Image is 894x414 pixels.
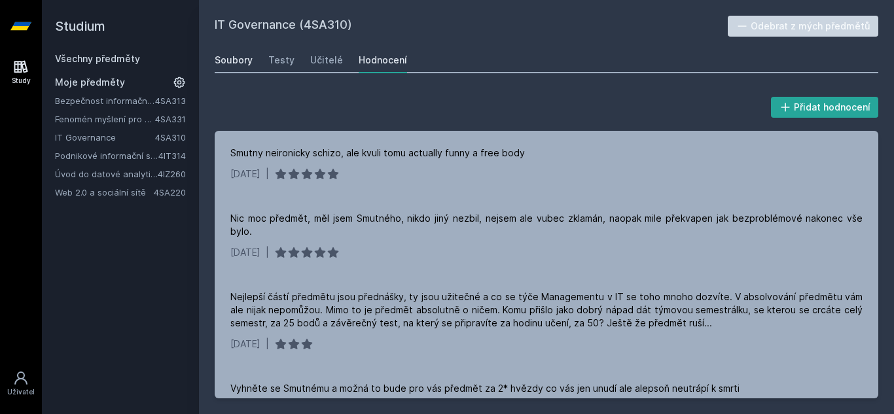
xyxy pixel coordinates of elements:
div: Nic moc předmět, měl jsem Smutného, nikdo jiný nezbil, nejsem ale vubec zklamán, naopak mile přek... [230,212,863,238]
div: [DATE] [230,337,260,351]
a: Fenomén myšlení pro manažery [55,112,155,126]
a: Study [3,52,39,92]
a: Uživatel [3,364,39,404]
a: Úvod do datové analytiky [55,167,158,181]
div: [DATE] [230,167,260,181]
div: [DATE] [230,246,260,259]
div: Study [12,76,31,86]
a: 4SA331 [155,114,186,124]
div: Testy [268,54,295,67]
a: Všechny předměty [55,53,140,64]
div: Nejlepší částí předmětu jsou přednášky, ty jsou užitečné a co se týče Managementu v IT se toho mn... [230,290,863,330]
div: Uživatel [7,387,35,397]
div: Hodnocení [359,54,407,67]
div: | [266,337,269,351]
a: IT Governance [55,131,155,144]
a: Bezpečnost informačních systémů [55,94,155,107]
a: Hodnocení [359,47,407,73]
div: Učitelé [310,54,343,67]
h2: IT Governance (4SA310) [215,16,728,37]
a: 4SA313 [155,95,186,106]
a: 4SA310 [155,132,186,143]
span: Moje předměty [55,76,125,89]
a: Testy [268,47,295,73]
a: Učitelé [310,47,343,73]
button: Přidat hodnocení [771,97,879,118]
div: | [266,246,269,259]
a: 4IT314 [158,150,186,161]
a: 4IZ260 [158,169,186,179]
a: Podnikové informační systémy [55,149,158,162]
div: | [266,167,269,181]
a: Soubory [215,47,253,73]
div: Soubory [215,54,253,67]
a: 4SA220 [154,187,186,198]
div: Smutny neironicky schizo, ale kvuli tomu actually funny a free body [230,147,525,160]
a: Web 2.0 a sociální sítě [55,186,154,199]
button: Odebrat z mých předmětů [728,16,879,37]
div: Vyhněte se Smutnému a možná to bude pro vás předmět za 2* hvězdy co vás jen unudí ale alepsoň neu... [230,382,740,395]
